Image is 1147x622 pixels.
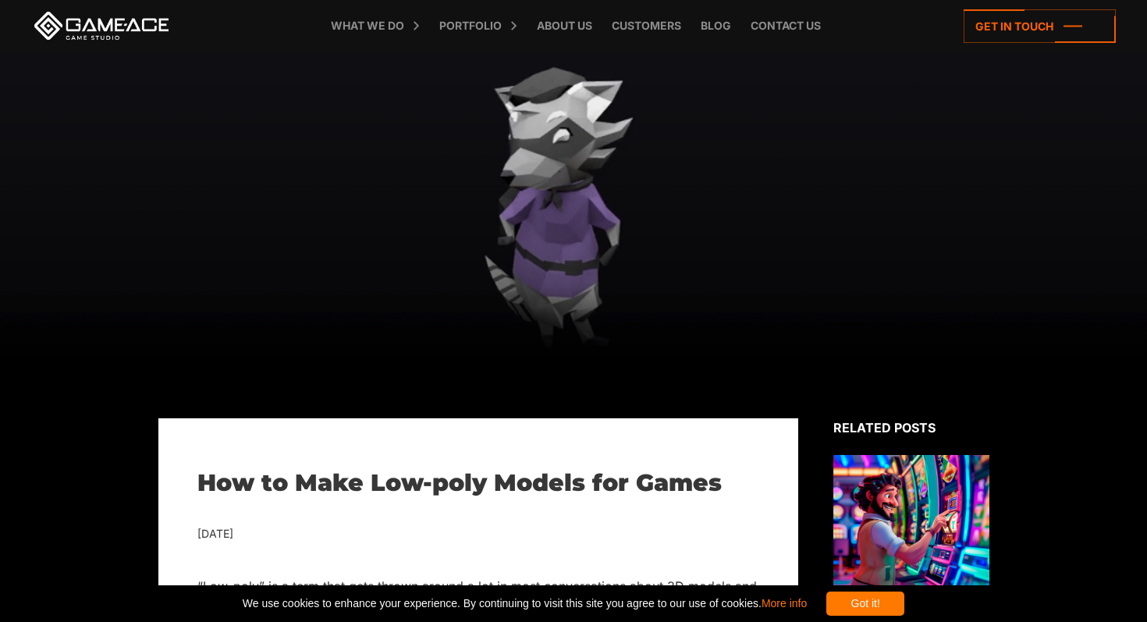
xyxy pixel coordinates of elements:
span: We use cookies to enhance your experience. By continuing to visit this site you agree to our use ... [243,592,807,616]
a: Get in touch [964,9,1116,43]
img: Related [833,455,989,598]
div: Got it! [826,592,904,616]
div: [DATE] [197,524,759,544]
h1: How to Make Low-poly Models for Games [197,469,759,497]
div: Related posts [833,418,989,437]
a: More info [762,597,807,610]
